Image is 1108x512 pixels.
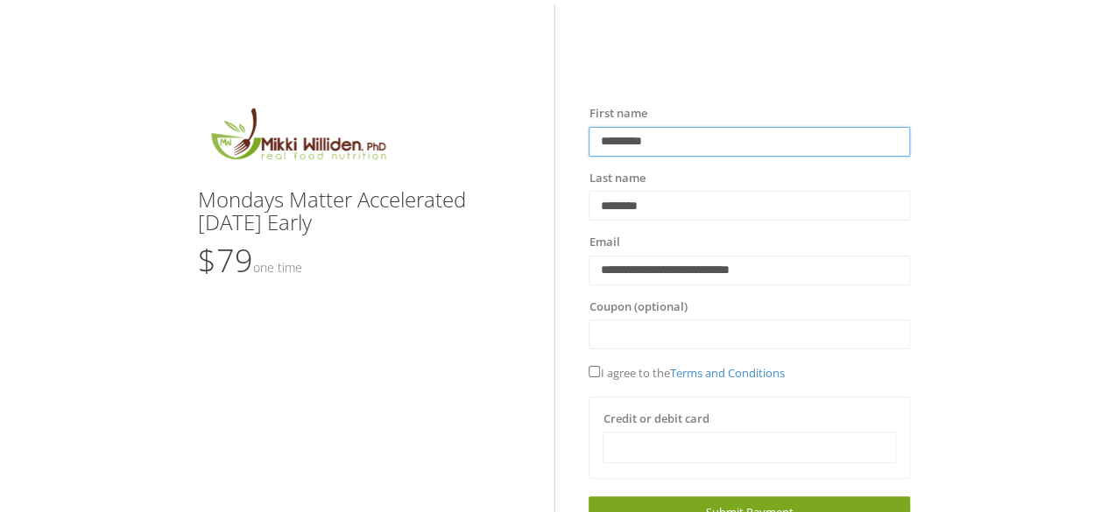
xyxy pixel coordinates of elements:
label: Coupon (optional) [589,298,687,316]
span: $79 [198,239,302,282]
small: One time [253,259,302,276]
label: First name [589,105,646,123]
label: Email [589,234,619,251]
span: I agree to the [589,365,784,381]
img: MikkiLogoMain.png [198,105,398,171]
iframe: Secure card payment input frame [614,440,885,455]
a: Terms and Conditions [669,365,784,381]
label: Last name [589,170,645,187]
label: Credit or debit card [603,410,709,428]
h3: Mondays Matter Accelerated [DATE] Early [198,188,519,235]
